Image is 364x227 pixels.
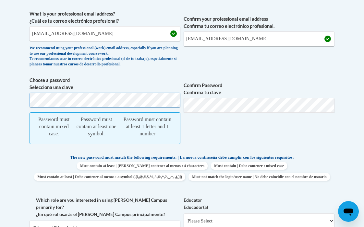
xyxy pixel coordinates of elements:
input: Metadata input [30,26,180,41]
div: Password must contain at least one symbol. [75,116,118,137]
span: Must not match the login/user name | No debe coincidir con el nombre de usuario [188,173,330,181]
span: Must contain | Debe contener : mixed case [211,162,287,170]
span: Must contain at least | [PERSON_NAME] contener al menos : 4 characters [77,162,208,170]
div: Password must contain at least 1 letter and 1 number [121,116,174,137]
iframe: Button to launch messaging window [338,201,359,222]
div: Password must contain mixed case. [36,116,72,137]
label: Confirm your professional email address Confirma tu correo electrónico profesional. [184,16,334,30]
div: We recommend using your professional (work) email address, especially if you are planning to use ... [30,46,180,67]
label: Confirm Password Confirma tu clave [184,82,334,96]
input: Required [184,31,334,46]
label: Choose a password Selecciona una clave [30,77,180,91]
label: What is your professional email address? ¿Cuál es tu correo electrónico profesional? [30,10,180,25]
label: Educator Educador(a) [184,197,334,211]
span: The new password must match the following requirements: | La nueva contraseña debe cumplir con lo... [70,154,294,160]
label: Which role are you interested in using [PERSON_NAME] Campus primarily for? ¿En qué rol usarás el ... [30,197,180,218]
span: Must contain at least | Debe contener al menos : a symbol (.[!,@,#,$,%,^,&,*,?,_,~,-,(,)]) [34,173,185,181]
